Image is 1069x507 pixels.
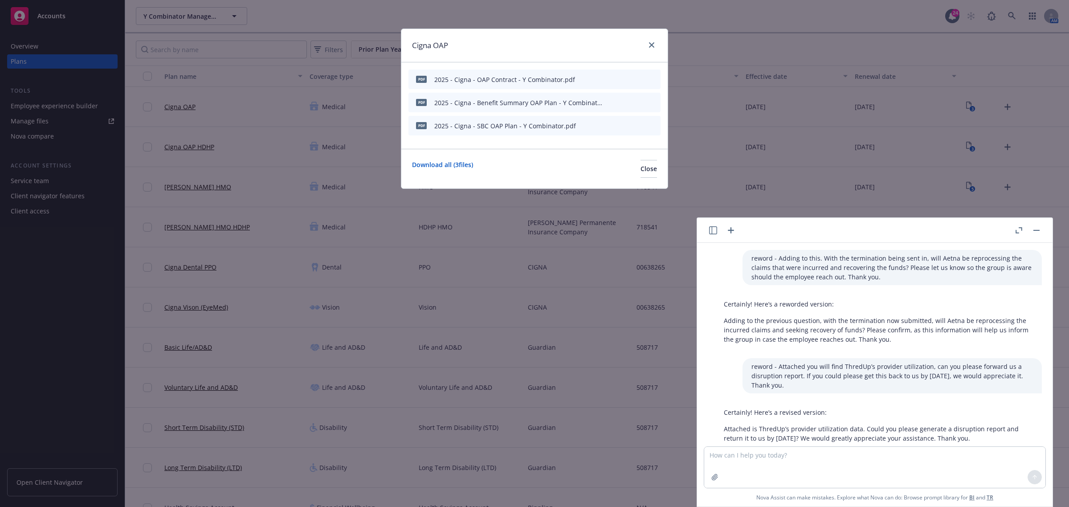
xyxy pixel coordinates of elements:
[641,160,657,178] button: Close
[620,75,628,84] button: download file
[412,160,473,178] a: Download all ( 3 files)
[751,362,1033,390] p: reword - Attached you will find ThredUp’s provider utilization, can you please forward us a disru...
[416,76,427,82] span: pdf
[969,494,975,501] a: BI
[724,299,1033,309] p: Certainly! Here’s a reworded version:
[751,253,1033,282] p: reword - Adding to this. With the termination being sent in, will Aetna be reprocessing the claim...
[416,99,427,106] span: pdf
[635,98,643,107] button: preview file
[650,75,657,84] button: archive file
[724,316,1033,344] p: Adding to the previous question, with the termination now submitted, will Aetna be reprocessing t...
[620,121,628,131] button: download file
[434,98,604,107] div: 2025 - Cigna - Benefit Summary OAP Plan - Y Combinator.pdf
[987,494,993,501] a: TR
[646,40,657,50] a: close
[650,121,657,131] button: archive file
[434,75,575,84] div: 2025 - Cigna - OAP Contract - Y Combinator.pdf
[756,488,993,507] span: Nova Assist can make mistakes. Explore what Nova can do: Browse prompt library for and
[635,75,643,84] button: preview file
[724,408,1033,417] p: Certainly! Here’s a revised version:
[416,122,427,129] span: pdf
[641,164,657,173] span: Close
[650,98,657,107] button: archive file
[620,98,628,107] button: download file
[412,40,448,51] h1: Cigna OAP
[434,121,576,131] div: 2025 - Cigna - SBC OAP Plan - Y Combinator.pdf
[724,424,1033,443] p: Attached is ThredUp’s provider utilization data. Could you please generate a disruption report an...
[635,121,643,131] button: preview file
